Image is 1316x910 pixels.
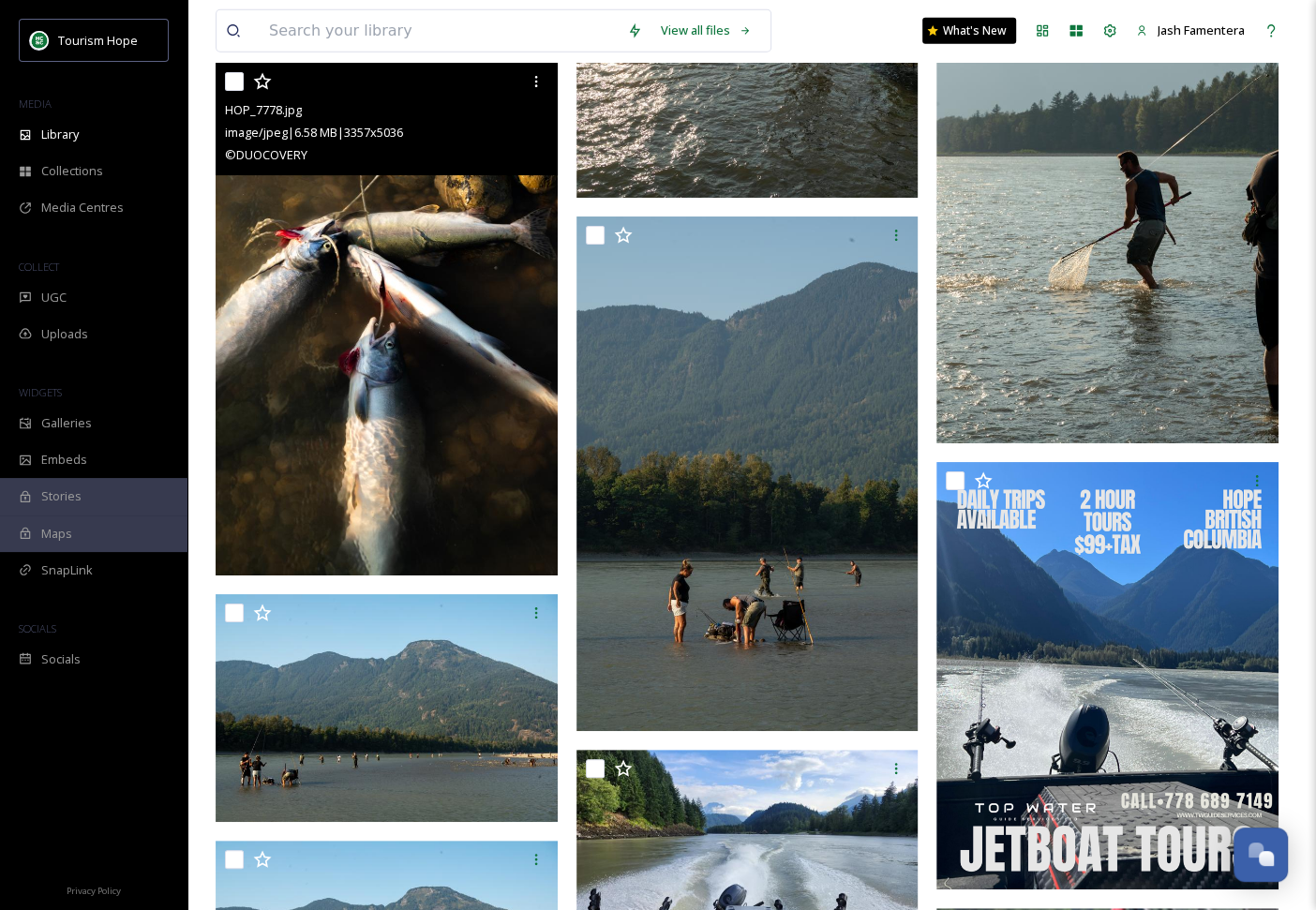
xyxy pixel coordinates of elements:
a: Jash Famentera [1127,12,1254,49]
button: Open Chat [1234,828,1288,882]
span: Maps [41,525,72,543]
span: COLLECT [19,260,59,274]
span: Collections [41,162,103,180]
a: View all files [651,12,761,49]
span: Embeds [41,451,87,469]
a: Privacy Policy [67,878,121,901]
span: MEDIA [19,97,52,111]
span: SOCIALS [19,621,56,635]
span: SnapLink [41,561,93,579]
span: Jash Famentera [1158,22,1245,38]
span: © DUOCOVERY [225,146,307,163]
span: UGC [41,289,67,306]
span: Socials [41,650,81,668]
img: HOP_7767.jpg [576,216,919,731]
span: Stories [41,487,82,505]
img: logo.png [30,31,49,50]
span: Media Centres [41,199,124,216]
span: Galleries [41,414,92,432]
span: Tourism Hope [58,32,138,49]
span: HOP_7778.jpg [225,101,302,118]
span: image/jpeg | 6.58 MB | 3357 x 5036 [225,124,403,141]
a: What's New [922,18,1016,44]
span: Library [41,126,79,143]
input: Search your library [260,10,618,52]
img: HOP_7765.jpg [216,594,558,822]
span: Uploads [41,325,88,343]
span: Privacy Policy [67,885,121,897]
span: WIDGETS [19,385,62,399]
img: HOP_7778.jpg [216,63,558,576]
img: ext_1756312741.050103_topwaterguideservices@gmail.com-Vintage Cocktail Party Instagram Post_20250... [936,462,1279,889]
